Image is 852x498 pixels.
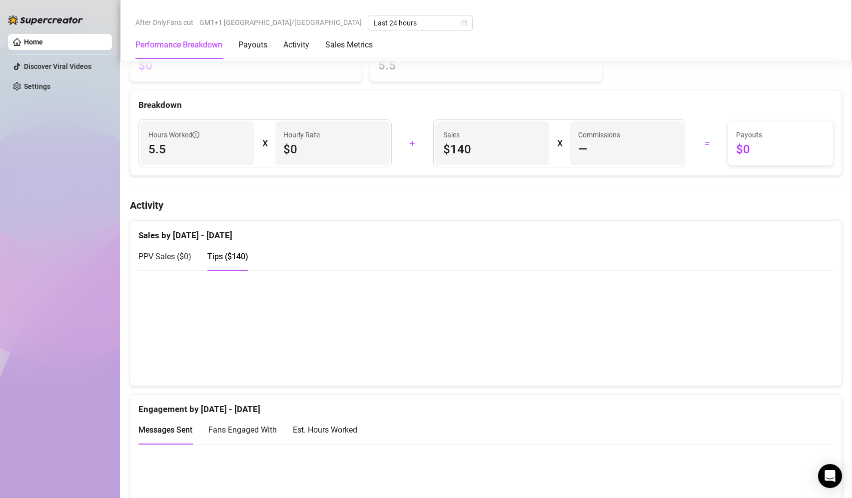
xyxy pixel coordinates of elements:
div: Sales by [DATE] - [DATE] [138,221,834,242]
article: Commissions [578,129,620,140]
span: Payouts [736,129,825,140]
h4: Activity [130,198,842,212]
span: 5.5 [378,57,593,73]
span: $0 [283,141,381,157]
div: Performance Breakdown [135,39,222,51]
span: Last 24 hours [374,15,467,30]
span: $140 [443,141,541,157]
span: $0 [736,141,825,157]
span: Messages Sent [138,425,192,435]
span: After OnlyFans cut [135,15,193,30]
span: Hours Worked [148,129,199,140]
div: = [692,135,722,151]
span: Sales [443,129,541,140]
img: logo-BBDzfeDw.svg [8,15,83,25]
div: Est. Hours Worked [293,424,357,436]
a: Settings [24,82,50,90]
div: X [262,135,267,151]
div: Payouts [238,39,267,51]
span: 5.5 [148,141,246,157]
span: info-circle [192,131,199,138]
div: Breakdown [138,98,834,112]
span: PPV Sales ( $0 ) [138,252,191,261]
a: Home [24,38,43,46]
a: Discover Viral Videos [24,62,91,70]
div: Sales Metrics [325,39,373,51]
span: calendar [461,20,467,26]
article: Hourly Rate [283,129,320,140]
div: Open Intercom Messenger [818,464,842,488]
span: — [578,141,588,157]
span: $0 [138,57,353,73]
span: Tips ( $140 ) [207,252,248,261]
div: + [398,135,427,151]
div: Activity [283,39,309,51]
span: GMT+1 [GEOGRAPHIC_DATA]/[GEOGRAPHIC_DATA] [199,15,362,30]
div: X [557,135,562,151]
div: Engagement by [DATE] - [DATE] [138,395,834,416]
span: Fans Engaged With [208,425,277,435]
